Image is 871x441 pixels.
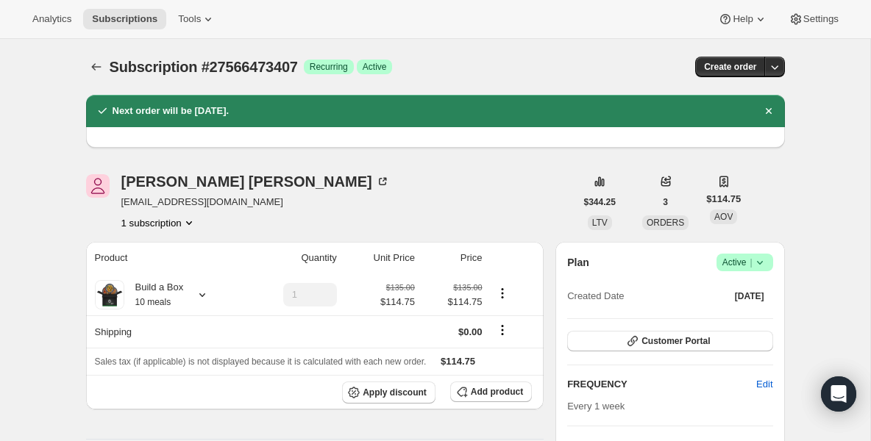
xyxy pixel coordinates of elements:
span: Edit [756,377,772,392]
h2: Plan [567,255,589,270]
span: Active [722,255,767,270]
span: James C. Nabors [86,174,110,198]
th: Product [86,242,244,274]
span: $114.75 [424,295,483,309]
h2: Next order will be [DATE]. [113,104,230,118]
button: Product actions [121,215,196,230]
small: $135.00 [386,283,415,292]
span: Tools [178,13,201,25]
span: Sales tax (if applicable) is not displayed because it is calculated with each new order. [95,356,427,367]
span: $344.25 [584,196,616,208]
span: LTV [592,218,608,228]
button: Analytics [24,9,80,29]
h2: FREQUENCY [567,377,756,392]
div: Open Intercom Messenger [821,376,856,412]
span: Subscription #27566473407 [110,59,298,75]
span: Every 1 week [567,401,625,412]
button: Tools [169,9,224,29]
button: 3 [654,192,677,212]
span: [EMAIL_ADDRESS][DOMAIN_NAME] [121,195,390,209]
span: Add product [471,386,523,398]
span: Apply discount [363,387,427,398]
span: $114.75 [441,356,475,367]
button: Create order [695,57,765,77]
div: Build a Box [124,280,184,309]
span: $0.00 [458,326,483,337]
span: Settings [803,13,839,25]
button: Shipping actions [491,322,514,338]
th: Price [419,242,487,274]
button: Dismiss notification [758,101,779,121]
th: Unit Price [341,242,419,274]
small: 10 meals [135,297,171,307]
span: Subscriptions [92,13,157,25]
span: ORDERS [647,218,684,228]
span: Customer Portal [641,335,710,347]
button: Customer Portal [567,331,772,351]
span: [DATE] [735,290,764,302]
button: Subscriptions [83,9,166,29]
th: Shipping [86,315,244,348]
span: Created Date [567,289,624,304]
small: $135.00 [453,283,482,292]
span: Analytics [32,13,71,25]
button: Add product [450,381,532,402]
span: 3 [663,196,668,208]
span: Recurring [310,61,348,73]
button: Help [709,9,776,29]
button: Apply discount [342,381,435,404]
button: Product actions [491,285,514,301]
span: $114.75 [380,295,415,309]
button: [DATE] [726,286,773,306]
th: Quantity [244,242,341,274]
span: | [750,257,752,268]
span: $114.75 [706,192,741,207]
div: [PERSON_NAME] [PERSON_NAME] [121,174,390,189]
button: Edit [747,373,781,396]
img: product img [95,280,124,309]
span: Create order [704,61,756,73]
span: Help [733,13,753,25]
span: Active [363,61,387,73]
button: Subscriptions [86,57,107,77]
button: $344.25 [575,192,625,212]
span: AOV [714,212,733,222]
button: Settings [780,9,847,29]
